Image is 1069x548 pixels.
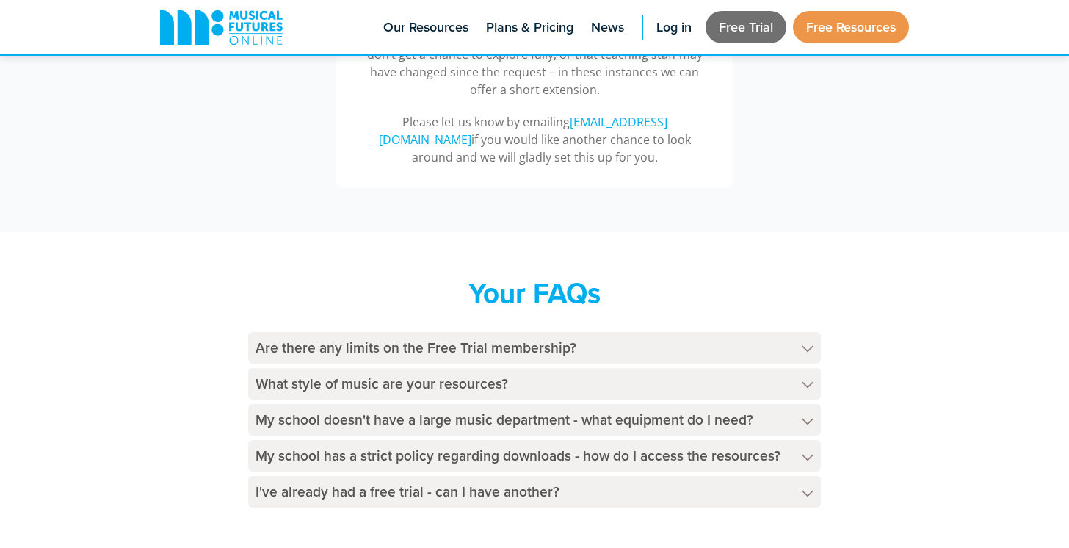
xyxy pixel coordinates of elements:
h4: I've already had a free trial - can I have another? [248,476,821,508]
span: Plans & Pricing [486,18,573,37]
h4: My school has a strict policy regarding downloads - how do I access the resources? [248,440,821,472]
a: Free Trial [706,11,786,43]
span: Log in [656,18,692,37]
a: [EMAIL_ADDRESS][DOMAIN_NAME] [379,114,667,148]
h4: What style of music are your resources? [248,368,821,400]
a: Free Resources [793,11,909,43]
h4: Are there any limits on the Free Trial membership? [248,332,821,364]
h2: Your FAQs [248,276,821,310]
span: Our Resources [383,18,468,37]
h4: My school doesn't have a large music department - what equipment do I need? [248,404,821,436]
span: News [591,18,624,37]
p: Please let us know by emailing if you would like another chance to look around and we will gladly... [358,113,711,166]
p: However, we know that teachers are very busy so sometimes don’t get a chance to explore fully, or... [358,28,711,98]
